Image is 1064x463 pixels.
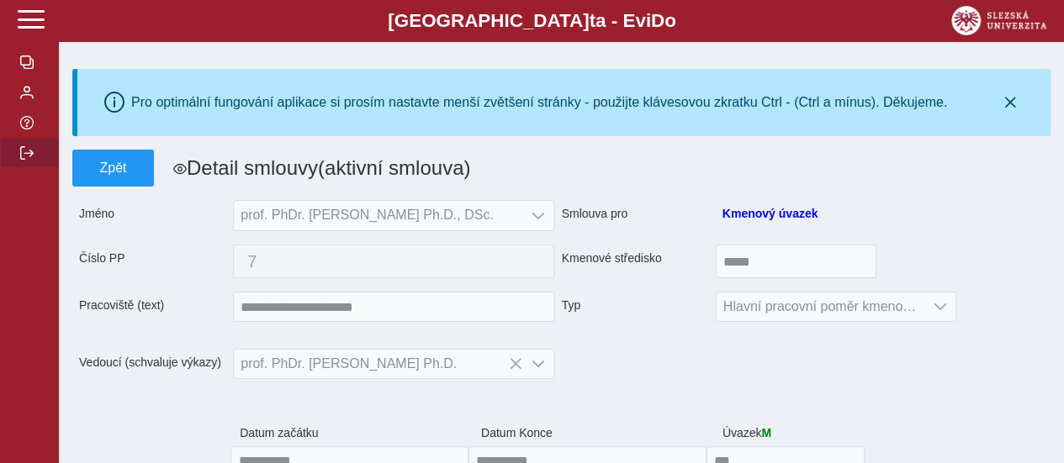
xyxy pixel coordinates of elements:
[72,292,233,322] span: Pracoviště (text)
[233,419,474,446] span: Datum začátku
[318,156,470,179] span: (aktivní smlouva)
[72,150,154,187] button: Zpět
[72,200,233,231] span: Jméno
[554,200,715,231] span: Smlouva pro
[723,207,818,220] a: Kmenový úvazek
[554,292,715,322] span: Typ
[154,150,643,187] h1: Detail smlouvy
[651,10,664,31] span: D
[131,95,947,110] div: Pro optimální fungování aplikace si prosím nastavte menší zvětšení stránky - použijte klávesovou ...
[554,245,715,278] span: Kmenové středisko
[716,419,797,446] span: Úvazek
[761,426,771,439] span: M
[247,252,540,271] span: 7
[664,10,676,31] span: o
[951,6,1046,35] img: logo_web_su.png
[72,349,233,379] span: Vedoucí (schvaluje výkazy)
[233,245,554,278] button: 7
[50,10,1014,32] b: [GEOGRAPHIC_DATA] a - Evi
[80,160,146,176] span: Zpět
[589,10,595,31] span: t
[474,419,716,446] span: Datum Konce
[72,245,233,278] span: Číslo PP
